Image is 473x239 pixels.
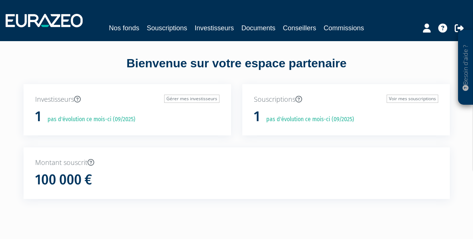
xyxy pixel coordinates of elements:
a: Souscriptions [147,23,187,33]
p: pas d'évolution ce mois-ci (09/2025) [261,115,354,124]
p: Montant souscrit [35,158,438,168]
a: Commissions [324,23,364,33]
h1: 1 [254,109,260,125]
p: pas d'évolution ce mois-ci (09/2025) [42,115,135,124]
a: Nos fonds [109,23,139,33]
a: Voir mes souscriptions [387,95,438,103]
p: Souscriptions [254,95,438,104]
div: Bienvenue sur votre espace partenaire [18,55,455,84]
p: Besoin d'aide ? [461,34,470,101]
a: Documents [242,23,276,33]
img: 1732889491-logotype_eurazeo_blanc_rvb.png [6,14,83,27]
p: Investisseurs [35,95,219,104]
a: Investisseurs [194,23,234,33]
a: Conseillers [283,23,316,33]
h1: 1 [35,109,41,125]
h1: 100 000 € [35,172,92,188]
a: Gérer mes investisseurs [164,95,219,103]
